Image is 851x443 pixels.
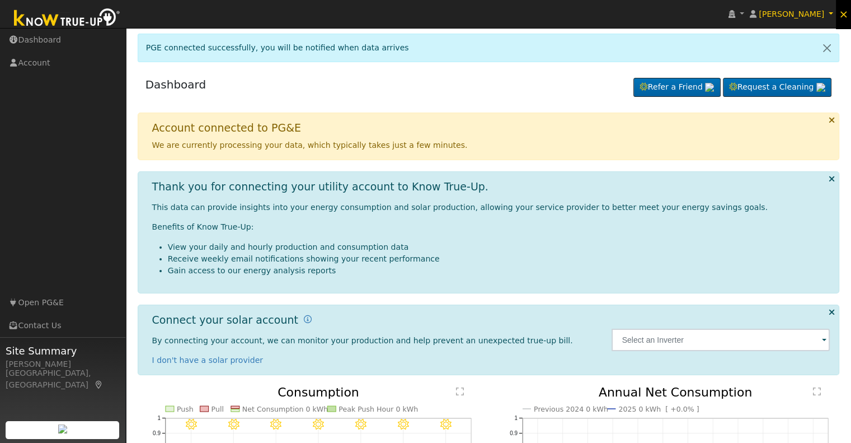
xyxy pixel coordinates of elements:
i: 9/03 - Clear [228,419,239,430]
h1: Account connected to PG&E [152,122,301,134]
text: Pull [211,405,223,413]
img: retrieve [58,425,67,433]
a: I don't have a solar provider [152,356,264,365]
p: Benefits of Know True-Up: [152,221,830,233]
div: [GEOGRAPHIC_DATA], [GEOGRAPHIC_DATA] [6,367,120,391]
a: Request a Cleaning [723,78,831,97]
text:  [456,387,464,396]
li: Receive weekly email notifications showing your recent performance [168,253,830,265]
i: 9/07 - Clear [398,419,409,430]
h1: Thank you for connecting your utility account to Know True-Up. [152,180,488,193]
i: 9/05 - Clear [313,419,324,430]
i: 9/06 - Clear [355,419,366,430]
text: Previous 2024 0 kWh [534,405,608,413]
text: Push [177,405,194,413]
i: 9/04 - Clear [270,419,281,430]
span: This data can provide insights into your energy consumption and solar production, allowing your s... [152,203,768,212]
img: Know True-Up [8,6,126,31]
li: View your daily and hourly production and consumption data [168,241,830,253]
span: Site Summary [6,343,120,358]
img: retrieve [705,83,714,92]
input: Select an Inverter [612,329,830,351]
h1: Connect your solar account [152,314,298,327]
text: Annual Net Consumption [599,385,753,399]
a: Close [815,34,839,62]
span: [PERSON_NAME] [759,10,824,18]
a: Refer a Friend [633,78,721,97]
text: 1 [514,415,518,421]
img: retrieve [816,83,825,92]
span: × [839,7,848,21]
li: Gain access to our energy analysis reports [168,265,830,277]
text: Net Consumption 0 kWh [242,405,328,413]
text: Peak Push Hour 0 kWh [338,405,418,413]
a: Dashboard [145,78,206,91]
i: 9/08 - Clear [440,419,452,430]
span: By connecting your account, we can monitor your production and help prevent an unexpected true-up... [152,336,573,345]
div: PGE connected successfully, you will be notified when data arrives [138,34,840,62]
div: [PERSON_NAME] [6,358,120,370]
i: 9/02 - Clear [185,419,196,430]
text: Consumption [278,385,359,399]
a: Map [94,380,104,389]
text: 0.9 [510,430,518,436]
span: We are currently processing your data, which typically takes just a few minutes. [152,141,468,150]
text:  [813,387,821,396]
text: 0.9 [153,430,161,436]
text: 2025 0 kWh [ +0.0% ] [618,405,699,413]
text: 1 [157,415,161,421]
